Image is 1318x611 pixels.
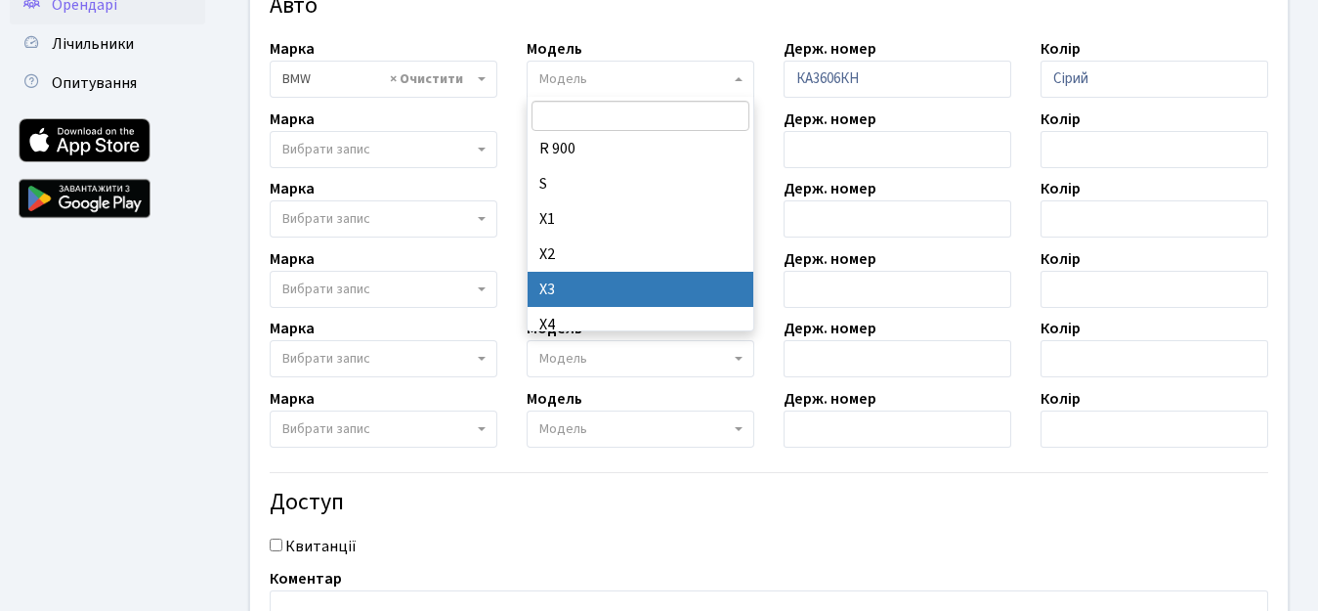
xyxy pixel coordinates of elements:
span: Опитування [52,72,137,94]
label: Держ. номер [784,317,876,340]
label: Колір [1041,108,1081,131]
label: Марка [270,108,315,131]
span: Модель [539,69,587,89]
span: Вибрати запис [282,209,370,229]
span: Вибрати запис [282,419,370,439]
label: Модель [527,37,582,61]
label: Держ. номер [784,177,876,200]
span: Видалити всі елементи [390,69,463,89]
label: Колір [1041,37,1081,61]
label: Колір [1041,177,1081,200]
label: Марка [270,37,315,61]
label: Держ. номер [784,387,876,411]
span: Вибрати запис [282,349,370,369]
span: Модель [539,419,587,439]
label: Марка [270,177,315,200]
label: Держ. номер [784,37,876,61]
a: Лічильники [10,24,205,64]
span: Модель [539,349,587,369]
label: Квитанції [285,535,357,558]
label: Держ. номер [784,108,876,131]
span: Вибрати запис [282,280,370,299]
label: Колір [1041,247,1081,271]
label: Марка [270,317,315,340]
label: Колір [1041,317,1081,340]
label: Марка [270,387,315,411]
li: X3 [528,272,753,307]
span: BMW [270,61,497,98]
label: Марка [270,247,315,271]
label: Коментар [270,567,342,590]
li: S [528,166,753,201]
span: Вибрати запис [282,140,370,159]
li: X4 [528,307,753,342]
span: BMW [282,69,473,89]
label: Держ. номер [784,247,876,271]
label: Модель [527,387,582,411]
label: Колір [1041,387,1081,411]
a: Опитування [10,64,205,103]
span: Лічильники [52,33,134,55]
li: X1 [528,201,753,237]
li: R 900 [528,131,753,166]
h4: Доступ [270,489,1268,517]
li: X2 [528,237,753,272]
